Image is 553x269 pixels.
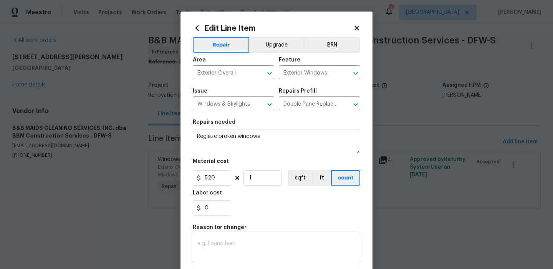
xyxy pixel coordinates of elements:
[193,159,229,164] h5: Material cost
[264,99,275,110] button: Open
[350,99,361,110] button: Open
[279,88,317,94] h5: Repairs Prefill
[331,170,360,186] button: count
[193,24,353,32] h2: Edit Line Item
[193,190,222,196] h5: Labor cost
[193,120,235,125] h5: Repairs needed
[193,88,207,94] h5: Issue
[249,37,304,53] button: Upgrade
[288,170,312,186] button: sqft
[350,68,361,79] button: Open
[193,57,206,63] h5: Area
[304,37,360,53] button: BRN
[264,68,275,79] button: Open
[193,225,244,230] h5: Reason for change
[193,37,249,53] button: Repair
[193,130,360,154] textarea: Reglaze broken windows
[279,57,300,63] h5: Feature
[312,170,331,186] button: ft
